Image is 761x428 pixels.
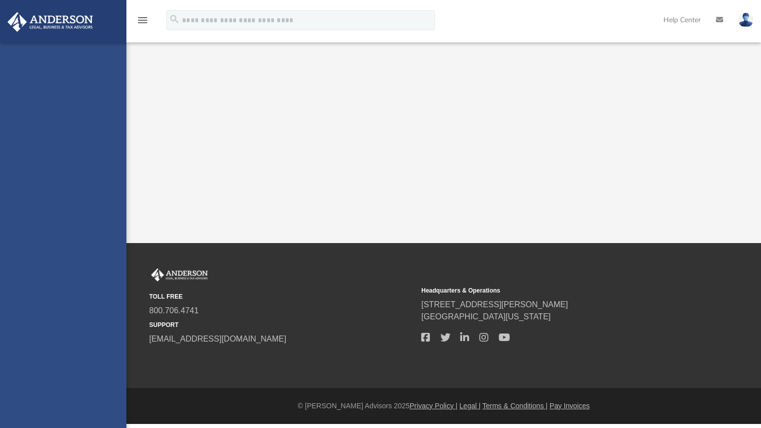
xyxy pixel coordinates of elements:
[137,14,149,26] i: menu
[421,312,551,321] a: [GEOGRAPHIC_DATA][US_STATE]
[421,300,568,309] a: [STREET_ADDRESS][PERSON_NAME]
[149,320,414,329] small: SUPPORT
[460,402,481,410] a: Legal |
[482,402,548,410] a: Terms & Conditions |
[738,13,753,27] img: User Pic
[149,335,286,343] a: [EMAIL_ADDRESS][DOMAIN_NAME]
[169,14,180,25] i: search
[137,19,149,26] a: menu
[550,402,590,410] a: Pay Invoices
[149,268,210,281] img: Anderson Advisors Platinum Portal
[149,292,414,301] small: TOLL FREE
[5,12,96,32] img: Anderson Advisors Platinum Portal
[149,306,199,315] a: 800.706.4741
[421,286,686,295] small: Headquarters & Operations
[126,401,761,411] div: © [PERSON_NAME] Advisors 2025
[410,402,458,410] a: Privacy Policy |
